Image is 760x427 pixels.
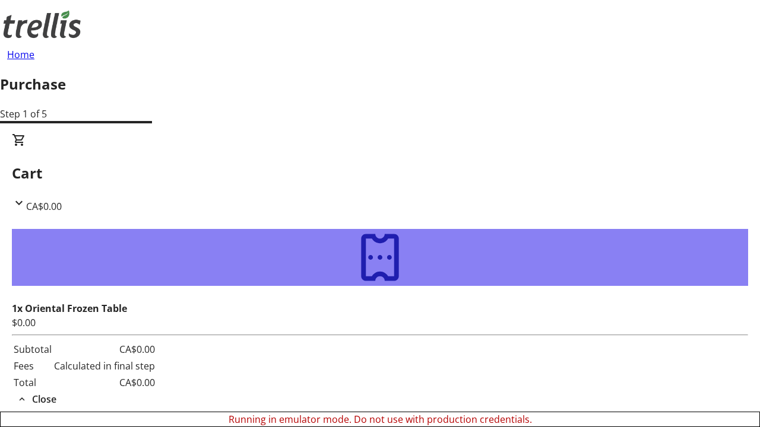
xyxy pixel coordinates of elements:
[13,358,52,374] td: Fees
[53,342,156,357] td: CA$0.00
[12,213,748,407] div: CartCA$0.00
[12,133,748,213] div: CartCA$0.00
[32,392,56,406] span: Close
[13,375,52,390] td: Total
[12,316,748,330] div: $0.00
[12,392,61,406] button: Close
[13,342,52,357] td: Subtotal
[53,358,156,374] td: Calculated in final step
[53,375,156,390] td: CA$0.00
[26,200,62,213] span: CA$0.00
[12,162,748,184] h2: Cart
[12,302,127,315] strong: 1x Oriental Frozen Table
